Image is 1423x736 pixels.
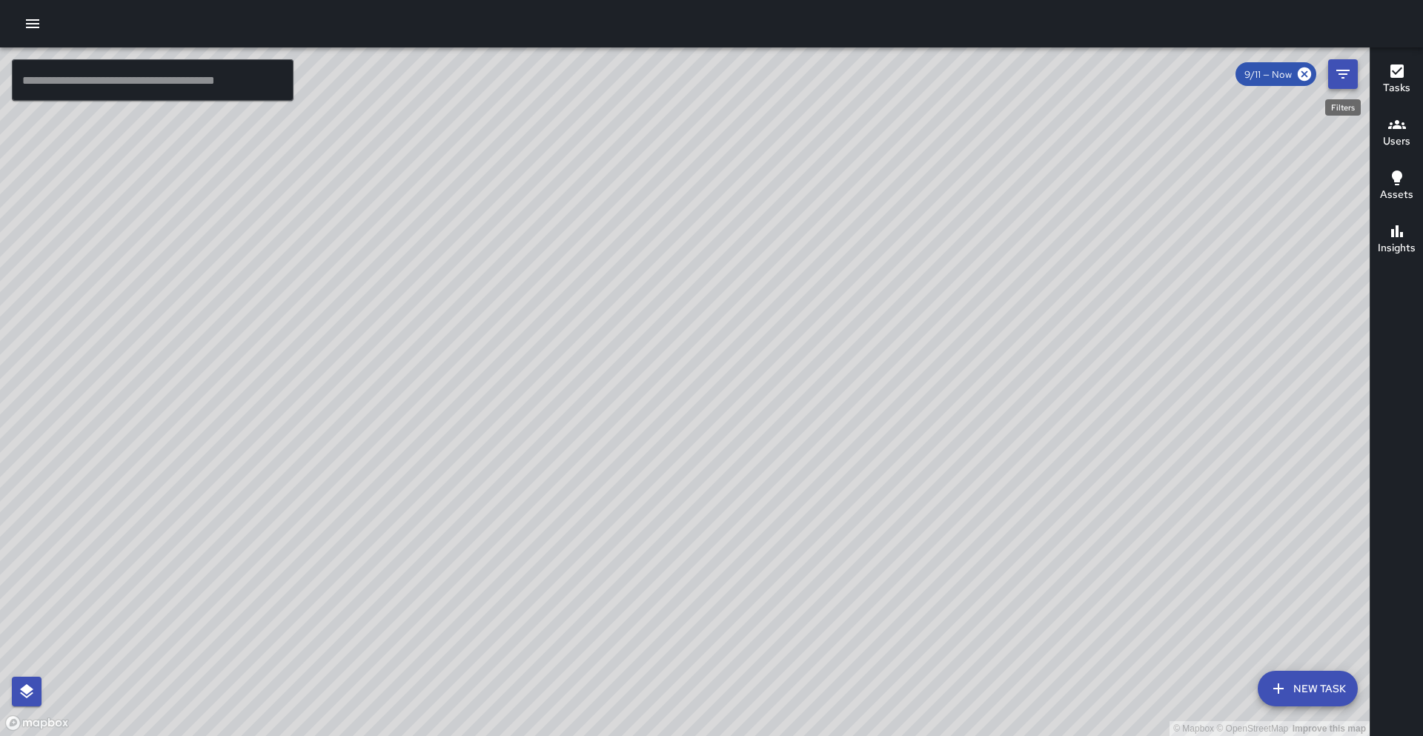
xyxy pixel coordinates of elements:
button: Tasks [1370,53,1423,107]
button: New Task [1258,671,1358,706]
button: Users [1370,107,1423,160]
div: 9/11 — Now [1235,62,1316,86]
div: Filters [1325,99,1361,116]
h6: Insights [1378,240,1416,256]
button: Insights [1370,213,1423,267]
span: 9/11 — Now [1235,68,1301,81]
h6: Users [1383,133,1410,150]
h6: Tasks [1383,80,1410,96]
button: Assets [1370,160,1423,213]
h6: Assets [1380,187,1413,203]
button: Filters [1328,59,1358,89]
